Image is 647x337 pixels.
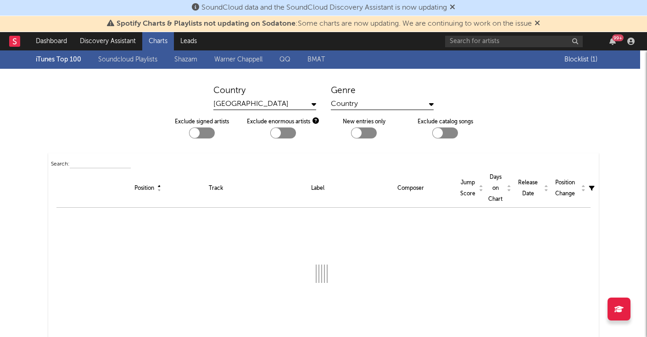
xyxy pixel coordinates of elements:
[331,99,434,110] div: Country
[564,56,604,63] span: Blocklist
[162,183,269,194] div: Track
[459,177,483,199] div: Jump Score
[117,20,532,28] span: : Some charts are now updating. We are continuing to work on the issue
[214,54,262,65] a: Warner Chappell
[29,32,73,50] a: Dashboard
[312,117,319,124] button: Exclude enormous artists
[175,116,229,127] label: Exclude signed artists
[142,32,174,50] a: Charts
[612,34,624,41] div: 99 +
[343,116,385,127] label: New entries only
[73,32,142,50] a: Discovery Assistant
[591,54,604,65] span: ( 1 )
[487,172,510,205] div: Days on Chart
[134,183,158,194] div: Position
[213,85,316,96] div: Country
[51,161,70,167] span: Search:
[98,54,157,65] a: Soundcloud Playlists
[515,177,547,199] div: Release Date
[307,54,325,65] a: BMAT
[117,20,296,28] span: Spotify Charts & Playlists not updating on Sodatone
[174,54,197,65] a: Shazam
[445,36,583,47] input: Search for artists
[609,38,616,45] button: 99+
[247,116,319,127] div: Exclude enormous artists
[552,177,585,199] div: Position Change
[174,32,203,50] a: Leads
[213,99,316,110] div: [GEOGRAPHIC_DATA]
[201,4,447,11] span: SoundCloud data and the SoundCloud Discovery Assistant is now updating
[450,4,455,11] span: Dismiss
[535,20,540,28] span: Dismiss
[279,54,290,65] a: QQ
[418,116,473,127] label: Exclude catalog songs
[367,183,455,194] div: Composer
[274,183,362,194] div: Label
[331,85,434,96] div: Genre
